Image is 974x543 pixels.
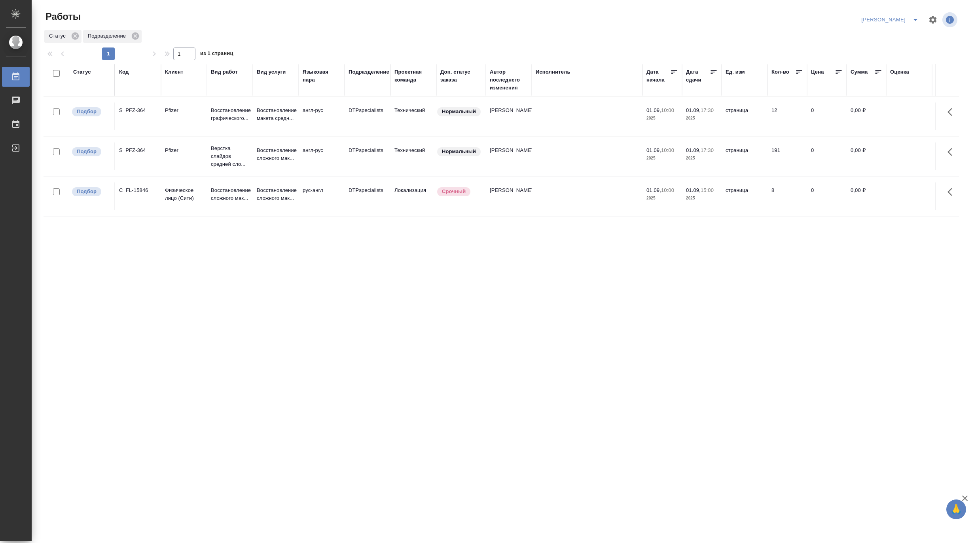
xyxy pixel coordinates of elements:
td: 0,00 ₽ [847,103,886,130]
div: Клиент [165,68,183,76]
p: Подразделение [88,32,129,40]
p: 01.09, [646,147,661,153]
p: Подбор [77,188,97,196]
div: Проектная команда [394,68,432,84]
span: Настроить таблицу [923,10,942,29]
td: [PERSON_NAME] [486,103,532,130]
td: 0,00 ₽ [847,142,886,170]
p: Нормальный [442,148,476,156]
div: Статус [73,68,91,76]
div: C_FL-15846 [119,186,157,194]
td: Технический [390,103,436,130]
td: 0 [807,103,847,130]
td: [PERSON_NAME] [486,142,532,170]
button: Здесь прячутся важные кнопки [943,103,962,122]
p: 10:00 [661,187,674,193]
p: 2025 [646,194,678,202]
td: Технический [390,142,436,170]
p: Pfizer [165,146,203,154]
p: Статус [49,32,68,40]
td: Локализация [390,182,436,210]
span: из 1 страниц [200,49,233,60]
div: Доп. статус заказа [440,68,482,84]
p: Восстановление сложного мак... [257,146,295,162]
div: Исполнитель [536,68,570,76]
p: Верстка слайдов средней сло... [211,144,249,168]
td: 0 [807,142,847,170]
td: 8 [767,182,807,210]
div: Можно подбирать исполнителей [71,146,110,157]
p: 10:00 [661,147,674,153]
p: 15:00 [701,187,714,193]
p: 01.09, [646,187,661,193]
span: 🙏 [949,501,963,518]
div: Кол-во [771,68,789,76]
div: Оценка [890,68,909,76]
p: 10:00 [661,107,674,113]
div: Автор последнего изменения [490,68,528,92]
div: Цена [811,68,824,76]
p: 01.09, [646,107,661,113]
p: 01.09, [686,147,701,153]
span: Посмотреть информацию [942,12,959,27]
div: Статус [44,30,81,43]
div: Можно подбирать исполнителей [71,106,110,117]
td: DTPspecialists [345,103,390,130]
span: Работы [44,10,81,23]
p: Восстановление макета средн... [257,106,295,122]
div: Дата сдачи [686,68,710,84]
td: DTPspecialists [345,142,390,170]
td: 12 [767,103,807,130]
td: англ-рус [299,142,345,170]
p: Восстановление сложного мак... [257,186,295,202]
div: Сумма [851,68,868,76]
td: 0 [807,182,847,210]
div: Можно подбирать исполнителей [71,186,110,197]
p: Срочный [442,188,466,196]
td: страница [722,142,767,170]
p: Восстановление сложного мак... [211,186,249,202]
p: Нормальный [442,108,476,116]
p: 2025 [686,154,718,162]
p: Восстановление графического... [211,106,249,122]
button: Здесь прячутся важные кнопки [943,142,962,161]
p: 01.09, [686,107,701,113]
p: 17:30 [701,147,714,153]
td: 191 [767,142,807,170]
td: DTPspecialists [345,182,390,210]
button: Здесь прячутся важные кнопки [943,182,962,201]
div: S_PFZ-364 [119,146,157,154]
button: 🙏 [946,499,966,519]
td: страница [722,182,767,210]
td: [PERSON_NAME] [486,182,532,210]
p: 2025 [686,114,718,122]
p: Физическое лицо (Сити) [165,186,203,202]
p: 01.09, [686,187,701,193]
td: 0,00 ₽ [847,182,886,210]
div: Дата начала [646,68,670,84]
td: страница [722,103,767,130]
div: Код [119,68,129,76]
td: рус-англ [299,182,345,210]
td: англ-рус [299,103,345,130]
div: Языковая пара [303,68,341,84]
div: Вид услуги [257,68,286,76]
p: Pfizer [165,106,203,114]
p: Подбор [77,108,97,116]
div: Вид работ [211,68,238,76]
div: Ед. изм [726,68,745,76]
p: 2025 [686,194,718,202]
p: 2025 [646,154,678,162]
div: Подразделение [83,30,142,43]
p: 2025 [646,114,678,122]
div: split button [859,13,923,26]
div: Подразделение [349,68,389,76]
p: 17:30 [701,107,714,113]
p: Подбор [77,148,97,156]
div: S_PFZ-364 [119,106,157,114]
